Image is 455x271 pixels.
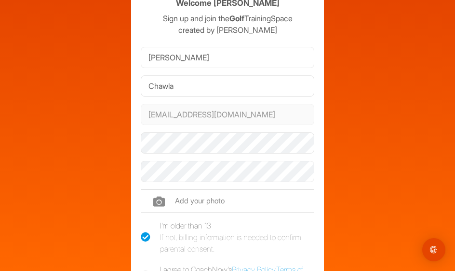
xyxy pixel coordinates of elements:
[141,104,314,125] input: Email
[422,238,445,261] div: Open Intercom Messenger
[160,231,314,255] div: If not, billing information is needed to confirm parental consent.
[141,75,314,97] input: Last Name
[141,13,314,24] p: Sign up and join the TrainingSpace
[229,14,244,23] strong: Golf
[141,47,314,68] input: First Name
[141,24,314,36] p: created by [PERSON_NAME]
[160,220,314,255] div: I'm older than 13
